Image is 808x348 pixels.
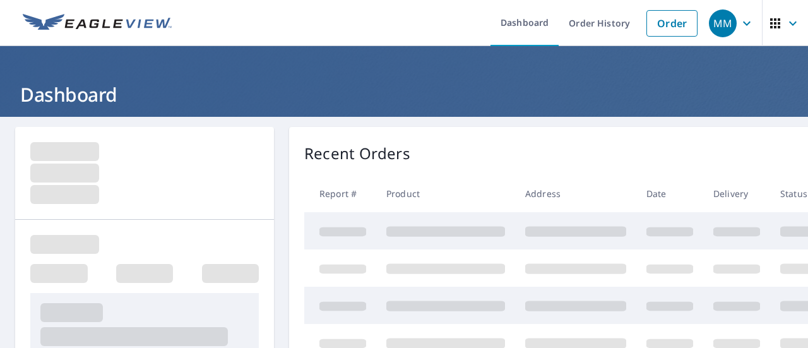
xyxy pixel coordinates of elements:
[23,14,172,33] img: EV Logo
[15,81,793,107] h1: Dashboard
[636,175,703,212] th: Date
[709,9,737,37] div: MM
[304,175,376,212] th: Report #
[376,175,515,212] th: Product
[703,175,770,212] th: Delivery
[304,142,410,165] p: Recent Orders
[646,10,698,37] a: Order
[515,175,636,212] th: Address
